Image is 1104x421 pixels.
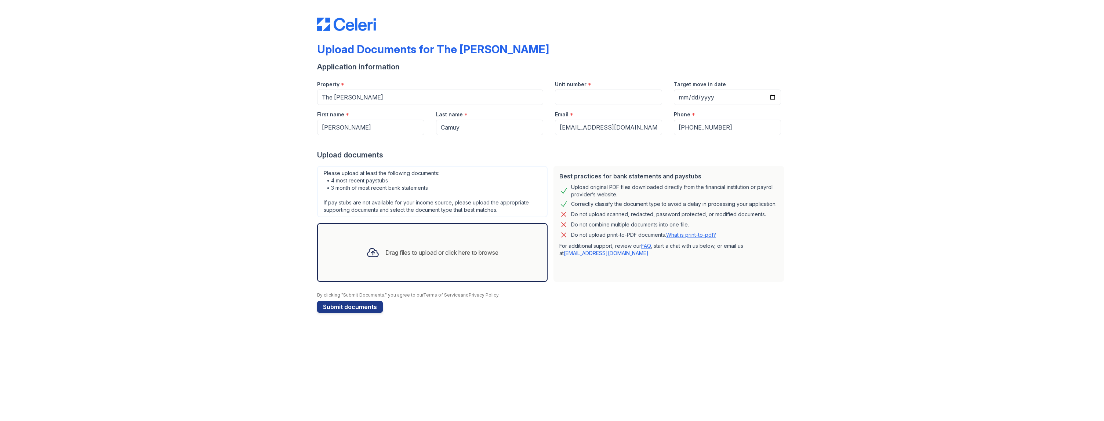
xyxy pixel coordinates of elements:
[555,111,569,118] label: Email
[571,184,778,198] div: Upload original PDF files downloaded directly from the financial institution or payroll provider’...
[559,242,778,257] p: For additional support, review our , start a chat with us below, or email us at
[317,81,339,88] label: Property
[317,18,376,31] img: CE_Logo_Blue-a8612792a0a2168367f1c8372b55b34899dd931a85d93a1a3d3e32e68fde9ad4.png
[571,231,716,239] p: Do not upload print-to-PDF documents.
[674,81,726,88] label: Target move in date
[436,111,463,118] label: Last name
[317,111,344,118] label: First name
[317,301,383,313] button: Submit documents
[317,292,787,298] div: By clicking "Submit Documents," you agree to our and
[317,166,548,217] div: Please upload at least the following documents: • 4 most recent paystubs • 3 month of most recent...
[317,62,787,72] div: Application information
[469,292,500,298] a: Privacy Policy.
[571,200,777,208] div: Correctly classify the document type to avoid a delay in processing your application.
[571,210,766,219] div: Do not upload scanned, redacted, password protected, or modified documents.
[559,172,778,181] div: Best practices for bank statements and paystubs
[666,232,716,238] a: What is print-to-pdf?
[571,220,689,229] div: Do not combine multiple documents into one file.
[555,81,586,88] label: Unit number
[423,292,461,298] a: Terms of Service
[674,111,690,118] label: Phone
[385,248,498,257] div: Drag files to upload or click here to browse
[317,150,787,160] div: Upload documents
[564,250,649,256] a: [EMAIL_ADDRESS][DOMAIN_NAME]
[641,243,651,249] a: FAQ
[317,43,549,56] div: Upload Documents for The [PERSON_NAME]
